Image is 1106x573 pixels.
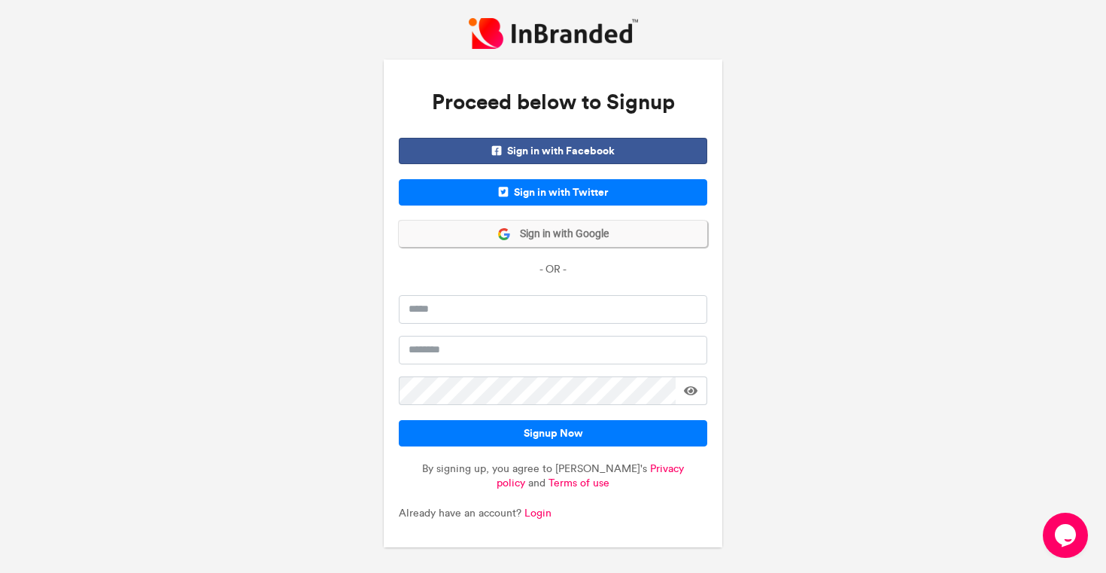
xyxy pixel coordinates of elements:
[399,462,707,506] p: By signing up, you agree to [PERSON_NAME]'s and
[399,420,707,447] button: Signup Now
[399,75,707,130] h3: Proceed below to Signup
[399,262,707,277] p: - OR -
[1043,513,1091,558] iframe: chat widget
[399,506,707,521] p: Already have an account?
[399,138,707,164] span: Sign in with Facebook
[469,18,638,49] img: InBranded Logo
[399,221,707,247] button: Sign in with Google
[399,179,707,206] span: Sign in with Twitter
[548,477,609,489] a: Terms of use
[524,507,551,520] a: Login
[511,227,609,242] span: Sign in with Google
